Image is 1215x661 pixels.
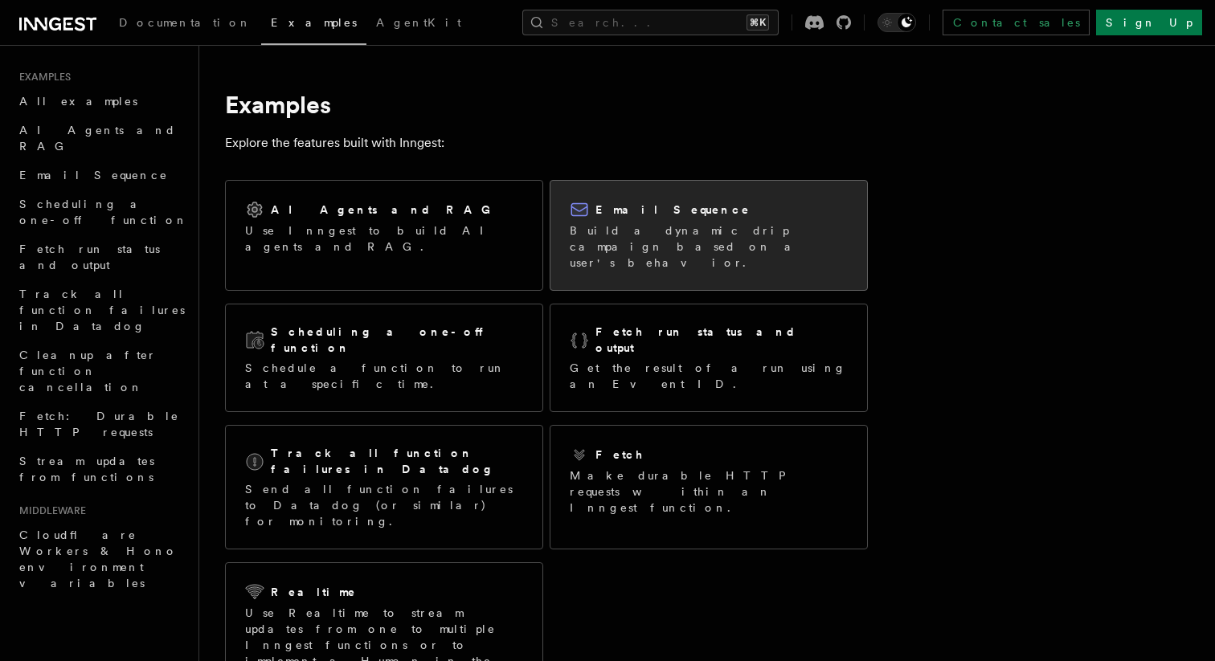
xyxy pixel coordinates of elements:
h2: Track all function failures in Datadog [271,445,523,477]
a: Scheduling a one-off functionSchedule a function to run at a specific time. [225,304,543,412]
h2: Scheduling a one-off function [271,324,523,356]
h2: Email Sequence [595,202,751,218]
p: Build a dynamic drip campaign based on a user's behavior. [570,222,848,271]
p: Schedule a function to run at a specific time. [245,360,523,392]
h2: Fetch [595,447,644,463]
h2: Realtime [271,584,357,600]
a: AgentKit [366,5,471,43]
span: Stream updates from functions [19,455,154,484]
span: Documentation [119,16,252,29]
span: All examples [19,95,137,108]
a: Documentation [109,5,261,43]
button: Search...⌘K [522,10,779,35]
a: Fetch run status and outputGet the result of a run using an Event ID. [550,304,868,412]
span: Fetch run status and output [19,243,160,271]
a: Track all function failures in Datadog [13,279,189,341]
a: Email Sequence [13,161,189,190]
p: Use Inngest to build AI agents and RAG. [245,222,523,255]
a: AI Agents and RAG [13,116,189,161]
a: Examples [261,5,366,45]
span: Examples [13,71,71,84]
a: All examples [13,87,189,116]
a: AI Agents and RAGUse Inngest to build AI agents and RAG. [225,180,543,291]
a: Email SequenceBuild a dynamic drip campaign based on a user's behavior. [550,180,868,291]
span: Track all function failures in Datadog [19,288,185,333]
h1: Examples [225,90,868,119]
span: Fetch: Durable HTTP requests [19,410,179,439]
span: Email Sequence [19,169,168,182]
h2: Fetch run status and output [595,324,848,356]
span: Cloudflare Workers & Hono environment variables [19,528,178,590]
a: Contact sales [943,10,1090,35]
a: Fetch run status and output [13,235,189,279]
a: Track all function failures in DatadogSend all function failures to Datadog (or similar) for moni... [225,425,543,549]
span: Cleanup after function cancellation [19,349,157,394]
a: Fetch: Durable HTTP requests [13,402,189,447]
a: Cloudflare Workers & Hono environment variables [13,520,189,598]
p: Explore the features built with Inngest: [225,132,868,154]
h2: AI Agents and RAG [271,202,499,218]
span: Middleware [13,504,86,517]
span: Examples [271,16,357,29]
a: Cleanup after function cancellation [13,341,189,402]
button: Toggle dark mode [877,13,916,32]
a: FetchMake durable HTTP requests within an Inngest function. [550,425,868,549]
p: Get the result of a run using an Event ID. [570,360,848,392]
span: Scheduling a one-off function [19,198,188,226]
span: AI Agents and RAG [19,124,176,153]
p: Send all function failures to Datadog (or similar) for monitoring. [245,481,523,529]
span: AgentKit [376,16,461,29]
a: Scheduling a one-off function [13,190,189,235]
a: Stream updates from functions [13,447,189,492]
a: Sign Up [1096,10,1202,35]
kbd: ⌘K [747,14,769,31]
p: Make durable HTTP requests within an Inngest function. [570,467,848,516]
